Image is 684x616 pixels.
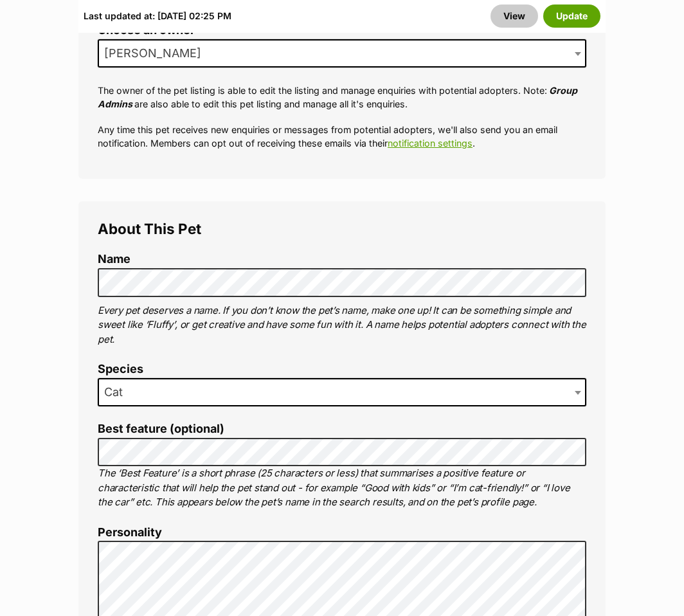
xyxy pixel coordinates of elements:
[543,5,600,28] button: Update
[98,303,586,347] p: Every pet deserves a name. If you don’t know the pet’s name, make one up! It can be something sim...
[98,39,586,68] span: Elisha Wadick
[388,138,473,149] a: notification settings
[84,5,231,28] div: Last updated at: [DATE] 02:25 PM
[98,526,586,539] label: Personality
[98,85,577,109] em: Group Admins
[98,422,586,436] label: Best feature (optional)
[99,44,214,62] span: Elisha Wadick
[99,383,136,401] span: Cat
[98,253,586,266] label: Name
[98,363,586,376] label: Species
[98,123,586,150] p: Any time this pet receives new enquiries or messages from potential adopters, we'll also send you...
[98,84,586,111] p: The owner of the pet listing is able to edit the listing and manage enquiries with potential adop...
[491,5,538,28] a: View
[98,466,586,510] p: The ‘Best Feature’ is a short phrase (25 characters or less) that summarises a positive feature o...
[98,378,586,406] span: Cat
[98,220,201,237] span: About This Pet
